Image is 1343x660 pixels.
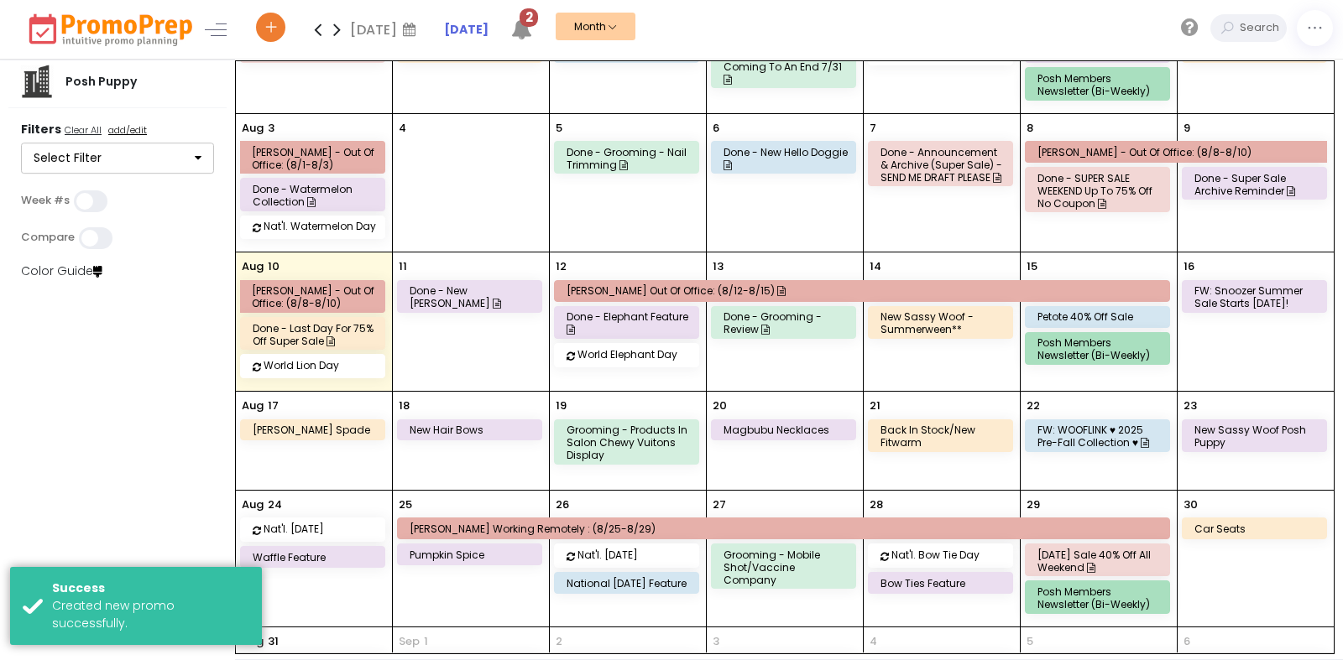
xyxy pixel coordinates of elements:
[21,262,102,279] a: Color Guide
[713,398,727,414] p: 20
[556,13,635,40] button: Month
[20,65,54,98] img: company.png
[1037,336,1163,361] div: Posh Members Newsletter (Bi-Weekly)
[1194,522,1320,535] div: car seats
[1194,172,1320,197] div: done - super sale archive reminder
[399,258,407,275] p: 11
[870,120,876,137] p: 7
[556,258,567,275] p: 12
[724,548,849,586] div: Grooming - mobile shot/vaccine company
[870,258,881,275] p: 14
[105,123,150,140] a: add/edit
[1184,120,1190,137] p: 9
[1037,172,1163,210] div: done - SUPER SALE WEEKEND up to 75% off no coupon
[891,548,1016,561] div: Nat'l. Bow Tie Day
[399,120,406,137] p: 4
[713,633,719,650] p: 3
[1184,633,1190,650] p: 6
[424,633,428,650] p: 1
[21,143,214,174] button: Select Filter
[556,496,569,513] p: 26
[268,398,279,414] p: 17
[713,496,726,513] p: 27
[577,348,703,361] div: World Elephant Day
[268,120,274,137] p: 3
[410,522,1163,535] div: [PERSON_NAME] Working Remotely : (8/25-8/29)
[242,398,264,414] p: Aug
[567,146,692,171] div: done - Grooming - nail trimming
[1037,72,1163,97] div: Posh Members Newsletter (Bi-Weekly)
[54,73,149,91] div: Posh Puppy
[253,322,379,347] div: done - last day for 75% off super sale
[567,310,692,335] div: done - elephant feature
[1037,310,1163,323] div: petote 40% off sale
[268,258,280,275] p: 10
[1027,633,1033,650] p: 5
[268,496,282,513] p: 24
[1037,585,1163,611] div: Posh Members Newsletter (Bi-Weekly)
[1236,14,1287,42] input: Search
[556,633,562,650] p: 2
[870,398,881,414] p: 21
[399,633,420,650] span: Sep
[108,123,147,137] u: add/edit
[21,194,70,207] label: Week #s
[252,146,379,171] div: [PERSON_NAME] - Out of Office: (8/1-8/3)
[399,398,410,414] p: 18
[577,548,703,561] div: Nat'l. [DATE]
[264,359,389,372] div: World Lion Day
[1037,548,1163,574] div: [DATE] Sale 40% off all weekend
[242,258,264,275] p: Aug
[567,284,1163,297] div: [PERSON_NAME] out of office: (8/12-8/15)
[724,310,849,335] div: done - Grooming - Review
[399,496,412,513] p: 25
[253,183,379,208] div: done - watermelon collection
[870,496,883,513] p: 28
[881,424,1006,449] div: Back in stock/new fitwarm
[21,121,61,138] strong: Filters
[444,21,489,38] strong: [DATE]
[242,496,264,513] p: Aug
[1027,496,1040,513] p: 29
[1027,398,1040,414] p: 22
[713,120,719,137] p: 6
[1027,120,1033,137] p: 8
[724,146,849,171] div: done - new hello doggie
[253,551,379,564] div: waffle feature
[713,258,724,275] p: 13
[724,424,849,436] div: magbubu necklaces
[242,120,264,137] p: Aug
[252,284,379,309] div: [PERSON_NAME] - Out of Office: (8/8-8/10)
[1194,424,1320,449] div: new sassy woof Posh Puppy
[1194,284,1320,309] div: FW: Snoozer Summer Sale Starts [DATE]!
[1184,398,1197,414] p: 23
[870,633,877,650] p: 4
[264,522,389,535] div: Nat'l. [DATE]
[1037,146,1321,159] div: [PERSON_NAME] - Out of Office: (8/8-8/10)
[556,398,567,414] p: 19
[268,633,279,650] p: 31
[410,284,535,309] div: done - New [PERSON_NAME]
[1184,258,1194,275] p: 16
[410,548,535,561] div: pumpkin spice
[556,120,562,137] p: 5
[1037,424,1163,449] div: FW: WOOFLINK ♥ 2025 Pre-Fall Collection ♥
[567,424,692,461] div: Grooming - Products in salon chewy vuitons display
[520,8,538,27] span: 2
[410,424,535,436] div: New hair bows
[567,577,692,590] div: national [DATE] feature
[1184,496,1198,513] p: 30
[1027,258,1037,275] p: 15
[881,310,1006,335] div: new sassy woof - Summerween**
[881,146,1006,184] div: done - Announcement & archive (super sale) - SEND ME DRAFT PLEASE
[52,579,249,597] div: Success
[253,424,379,436] div: [PERSON_NAME] spade
[444,21,489,39] a: [DATE]
[52,597,249,632] div: Created new promo successfully.
[881,577,1006,590] div: bow ties feature
[21,231,75,244] label: Compare
[264,220,389,232] div: Nat'l. Watermelon Day
[350,17,421,42] div: [DATE]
